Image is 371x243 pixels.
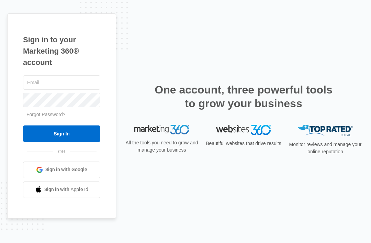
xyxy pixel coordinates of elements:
[23,34,100,68] h1: Sign in to your Marketing 360® account
[134,125,189,134] img: Marketing 360
[123,139,200,154] p: All the tools you need to grow and manage your business
[23,125,100,142] input: Sign In
[23,162,100,178] a: Sign in with Google
[216,125,271,135] img: Websites 360
[287,141,364,155] p: Monitor reviews and manage your online reputation
[23,181,100,198] a: Sign in with Apple Id
[153,83,335,110] h2: One account, three powerful tools to grow your business
[298,125,353,136] img: Top Rated Local
[44,186,88,193] span: Sign in with Apple Id
[23,75,100,90] input: Email
[26,112,66,117] a: Forgot Password?
[205,140,282,147] p: Beautiful websites that drive results
[53,148,70,155] span: OR
[45,166,87,173] span: Sign in with Google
